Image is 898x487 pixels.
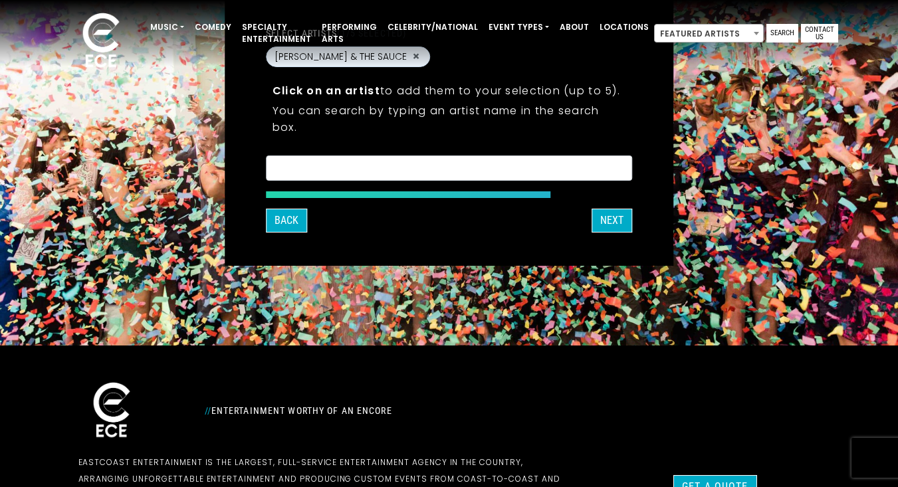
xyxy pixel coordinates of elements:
a: Search [766,24,798,43]
a: Celebrity/National [382,16,483,39]
span: Featured Artists [655,25,763,43]
a: Music [145,16,189,39]
button: Next [592,209,632,233]
button: Back [266,209,307,233]
strong: Click on an artist [273,83,380,98]
img: ece_new_logo_whitev2-1.png [68,9,134,74]
a: Event Types [483,16,554,39]
a: Contact Us [801,24,838,43]
p: You can search by typing an artist name in the search box. [273,102,626,136]
p: to add them to your selection (up to 5). [273,82,626,99]
a: Specialty Entertainment [237,16,316,50]
a: Locations [594,16,654,39]
span: // [205,405,211,416]
span: Featured Artists [654,24,764,43]
a: Comedy [189,16,237,39]
textarea: Search [275,164,624,176]
a: About [554,16,594,39]
a: Performing Arts [316,16,382,50]
div: Entertainment Worthy of an Encore [197,400,576,421]
img: ece_new_logo_whitev2-1.png [78,379,145,443]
